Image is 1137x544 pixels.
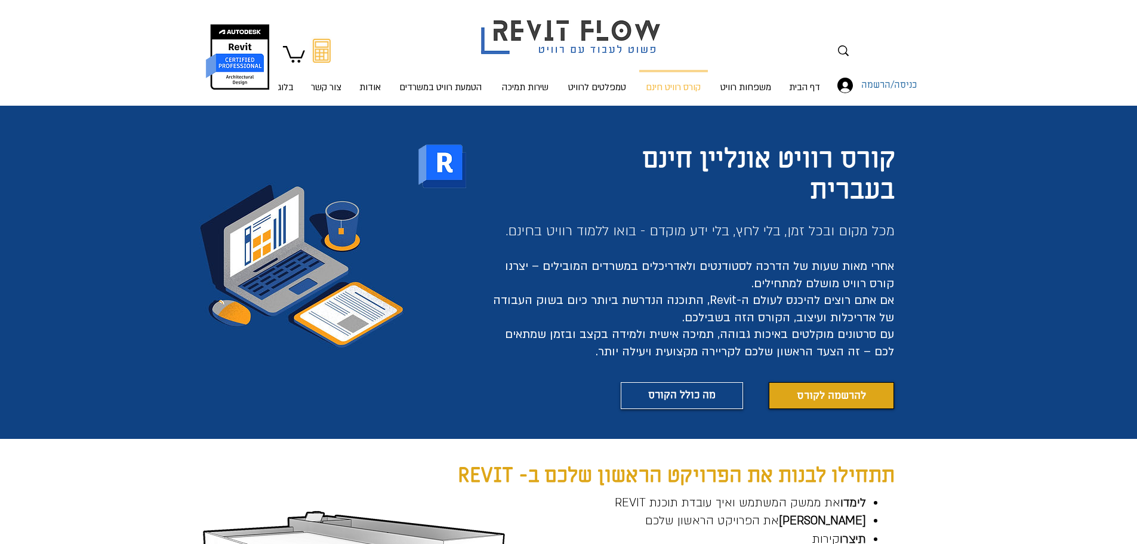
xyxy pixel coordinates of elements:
p: דף הבית [784,70,825,104]
span: מה כולל הקורס [648,387,716,404]
span: לימדו [840,495,866,511]
span: את הפרויקט הראשון שלכם [645,513,866,528]
a: מה כולל הקורס [621,382,743,409]
a: הטמעת רוויט במשרדים [389,70,492,94]
p: צור קשר [306,70,346,104]
p: קורס רוויט חינם [641,72,705,104]
a: טמפלטים לרוויט [559,70,636,94]
nav: אתר [263,70,829,94]
a: משפחות רוויט [711,70,781,94]
span: כניסה/הרשמה [857,78,921,93]
img: Revit flow logo פשוט לעבוד עם רוויט [469,2,676,57]
span: אחרי מאות שעות של הדרכה לסטודנטים ולאדריכלים במשרדים המובילים – יצרנו קורס רוויט מושלם למתחילים. ... [493,259,894,325]
span: את ממשק המשתמש ואיך עובדת תוכנת REVIT [615,495,866,511]
a: שירות תמיכה [492,70,559,94]
a: קורס רוויט חינם [636,70,711,94]
a: אודות [351,70,389,94]
button: כניסה/הרשמה [829,74,883,97]
span: קורס רוויט אונליין חינם בעברית [642,141,895,207]
span: [PERSON_NAME] [779,513,866,528]
img: רוויט לוגו [415,139,469,194]
a: להרשמה לקורס [769,382,894,409]
a: בלוג [270,70,302,94]
p: טמפלטים לרוויט [563,70,631,104]
a: צור קשר [302,70,351,94]
span: מכל מקום ובכל זמן, בלי לחץ, בלי ידע מוקדם - בואו ללמוד רוויט בחינם. [506,222,895,240]
p: שירות תמיכה [497,70,553,104]
span: תתחילו לבנות את הפרויקט הראשון שלכם ב- REVIT [458,462,895,489]
p: הטמעת רוויט במשרדים [395,70,486,104]
img: בלוג.jpg [185,172,419,361]
svg: מחשבון מעבר מאוטוקאד לרוויט [313,39,331,63]
span: עם סרטונים מוקלטים באיכות גבוהה, תמיכה אישית ולמידה בקצב ובזמן שמתאים לכם – זה הצעד הראשון שלכם ל... [505,327,894,359]
p: אודות [355,70,386,104]
a: דף הבית [781,70,829,94]
img: autodesk certified professional in revit for architectural design יונתן אלדד [205,24,271,90]
p: בלוג [273,70,298,104]
span: להרשמה לקורס [797,388,866,403]
p: משפחות רוויט [716,70,776,104]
